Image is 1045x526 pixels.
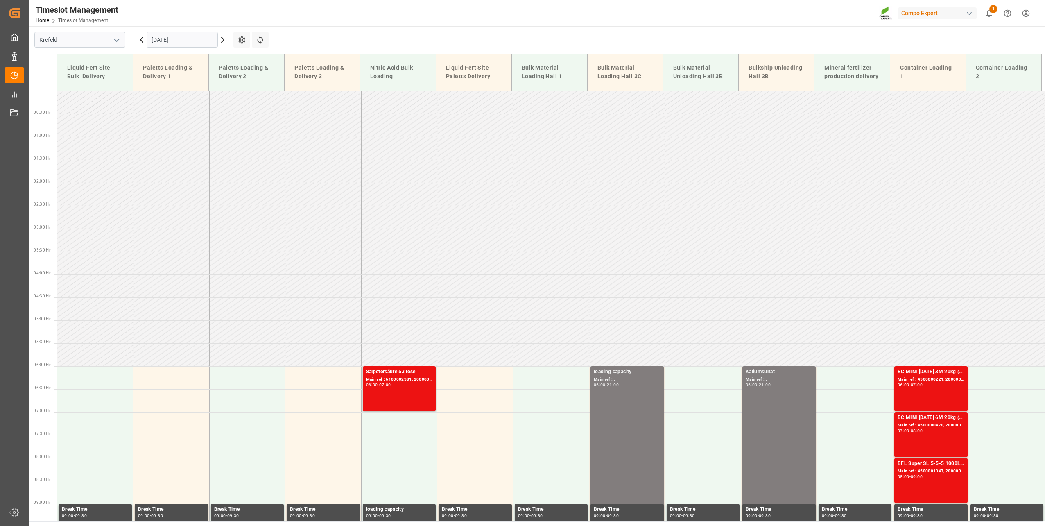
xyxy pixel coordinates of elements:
[378,383,379,387] div: -
[74,514,75,517] div: -
[34,179,50,184] span: 02:00 Hr
[454,514,455,517] div: -
[681,514,683,517] div: -
[898,468,964,475] div: Main ref : 4500001347, 2000001250
[759,383,771,387] div: 21:00
[366,383,378,387] div: 06:00
[594,368,660,376] div: loading capacity
[909,475,911,478] div: -
[607,514,619,517] div: 09:30
[367,60,429,84] div: Nitric Acid Bulk Loading
[911,429,923,433] div: 08:00
[898,7,977,19] div: Compo Expert
[529,514,531,517] div: -
[140,60,202,84] div: Paletts Loading & Delivery 1
[746,506,812,514] div: Break Time
[985,514,986,517] div: -
[150,514,151,517] div: -
[909,429,911,433] div: -
[606,514,607,517] div: -
[215,60,278,84] div: Paletts Loading & Delivery 2
[606,383,607,387] div: -
[835,514,847,517] div: 09:30
[898,514,909,517] div: 09:00
[833,514,835,517] div: -
[998,4,1017,23] button: Help Center
[443,60,505,84] div: Liquid Fert Site Paletts Delivery
[34,133,50,138] span: 01:00 Hr
[366,514,378,517] div: 09:00
[746,376,812,383] div: Main ref : ,
[746,514,758,517] div: 09:00
[378,514,379,517] div: -
[366,376,433,383] div: Main ref : 6100002381, 2000001988
[34,317,50,321] span: 05:00 Hr
[34,454,50,459] span: 08:00 Hr
[214,514,226,517] div: 09:00
[989,5,997,13] span: 1
[151,514,163,517] div: 09:30
[758,383,759,387] div: -
[822,506,889,514] div: Break Time
[455,514,467,517] div: 09:30
[379,514,391,517] div: 09:30
[34,340,50,344] span: 05:30 Hr
[973,60,1035,84] div: Container Loading 2
[214,506,281,514] div: Break Time
[34,248,50,252] span: 03:30 Hr
[34,500,50,505] span: 09:00 Hr
[746,368,812,376] div: Kaliumsulfat
[911,383,923,387] div: 07:00
[34,32,125,48] input: Type to search/select
[34,156,50,161] span: 01:30 Hr
[594,506,660,514] div: Break Time
[302,514,303,517] div: -
[821,60,883,84] div: Mineral fertilizer production delivery
[670,60,732,84] div: Bulk Material Unloading Hall 3B
[879,6,892,20] img: Screenshot%202023-09-29%20at%2010.02.21.png_1712312052.png
[147,32,218,48] input: DD.MM.YYYY
[911,475,923,478] div: 09:00
[909,514,911,517] div: -
[980,4,998,23] button: show 1 new notifications
[898,368,964,376] div: BC MINI [DATE] 3M 20kg (x48) BR MTO
[34,271,50,275] span: 04:00 Hr
[138,514,150,517] div: 09:00
[594,60,656,84] div: Bulk Material Loading Hall 3C
[518,514,530,517] div: 09:00
[898,383,909,387] div: 06:00
[898,460,964,468] div: BFL Super SL 5-5-5 1000L IBC EGY
[974,506,1040,514] div: Break Time
[898,414,964,422] div: BC MINI [DATE] 6M 20kg (x48) BR MTO
[64,60,126,84] div: Liquid Fert Site Bulk Delivery
[898,429,909,433] div: 07:00
[987,514,999,517] div: 09:30
[531,514,543,517] div: 09:30
[62,514,74,517] div: 09:00
[34,385,50,390] span: 06:30 Hr
[75,514,87,517] div: 09:30
[366,368,433,376] div: Salpetersäure 53 lose
[898,475,909,478] div: 08:00
[110,34,122,46] button: open menu
[594,383,606,387] div: 06:00
[911,514,923,517] div: 09:30
[746,383,758,387] div: 06:00
[34,202,50,206] span: 02:30 Hr
[36,18,49,23] a: Home
[594,514,606,517] div: 09:00
[897,60,959,84] div: Container Loading 1
[291,60,353,84] div: Paletts Loading & Delivery 3
[758,514,759,517] div: -
[138,506,205,514] div: Break Time
[34,294,50,298] span: 04:30 Hr
[36,4,118,16] div: Timeslot Management
[607,383,619,387] div: 21:00
[822,514,834,517] div: 09:00
[909,383,911,387] div: -
[34,431,50,436] span: 07:30 Hr
[303,514,315,517] div: 09:30
[594,376,660,383] div: Main ref : ,
[34,225,50,229] span: 03:00 Hr
[670,506,737,514] div: Break Time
